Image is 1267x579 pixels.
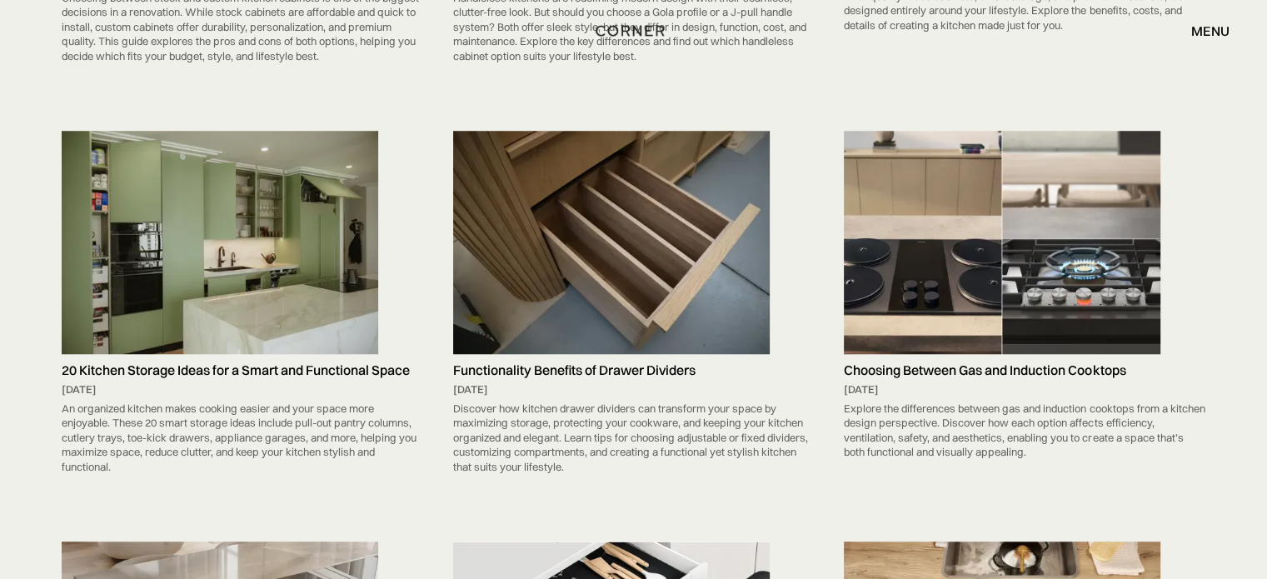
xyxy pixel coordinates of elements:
div: [DATE] [62,382,423,397]
a: Functionality Benefits of Drawer Dividers[DATE]Discover how kitchen drawer dividers can transform... [445,131,823,478]
h5: Functionality Benefits of Drawer Dividers [453,362,815,378]
a: Choosing Between Gas and Induction Cooktops[DATE]Explore the differences between gas and inductio... [836,131,1214,463]
div: [DATE] [844,382,1205,397]
div: menu [1191,24,1230,37]
div: Discover how kitchen drawer dividers can transform your space by maximizing storage, protecting y... [453,397,815,479]
a: 20 Kitchen Storage Ideas for a Smart and Functional Space[DATE]An organized kitchen makes cooking... [53,131,431,478]
h5: Choosing Between Gas and Induction Cooktops [844,362,1205,378]
h5: 20 Kitchen Storage Ideas for a Smart and Functional Space [62,362,423,378]
div: Explore the differences between gas and induction cooktops from a kitchen design perspective. Dis... [844,397,1205,464]
div: menu [1175,17,1230,45]
div: [DATE] [453,382,815,397]
div: An organized kitchen makes cooking easier and your space more enjoyable. These 20 smart storage i... [62,397,423,479]
a: home [590,20,676,42]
